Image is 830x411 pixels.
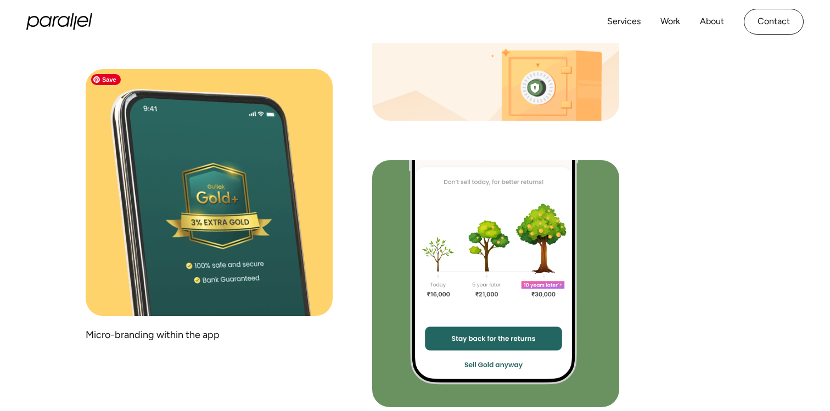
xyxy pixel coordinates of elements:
[482,42,619,133] img: safe containing gold bars
[86,69,333,316] img: Image showing Gullak gold+ card
[607,14,641,30] a: Services
[700,14,724,30] a: About
[744,9,804,35] a: Contact
[660,14,680,30] a: Work
[91,74,121,85] span: Save
[86,326,283,344] div: Micro-branding within the app
[26,13,92,30] a: home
